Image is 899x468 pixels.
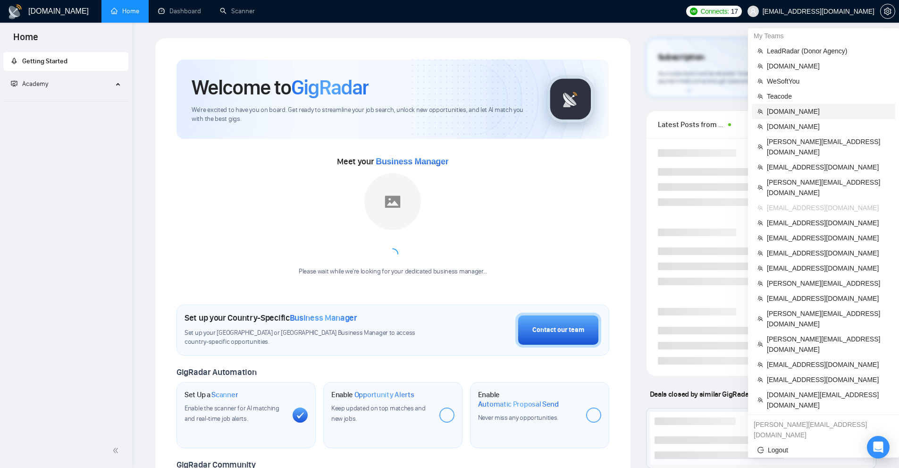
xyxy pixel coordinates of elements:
span: team [757,316,763,322]
span: Academy [22,80,48,88]
span: [EMAIL_ADDRESS][DOMAIN_NAME] [767,263,890,273]
span: [PERSON_NAME][EMAIL_ADDRESS][DOMAIN_NAME] [767,334,890,355]
span: team [757,341,763,347]
img: logo [8,4,23,19]
img: placeholder.png [364,173,421,230]
div: oleksandr.b+1@gigradar.io [748,417,899,442]
h1: Enable [478,390,579,408]
span: [EMAIL_ADDRESS][DOMAIN_NAME] [767,359,890,370]
button: Contact our team [515,313,601,348]
span: Business Manager [290,313,357,323]
span: team [757,235,763,241]
span: GigRadar Automation [176,367,256,377]
span: team [757,109,763,114]
span: WeSoftYou [767,76,890,86]
span: setting [881,8,895,15]
span: fund-projection-screen [11,80,17,87]
span: Business Manager [376,157,448,166]
span: [EMAIL_ADDRESS][DOMAIN_NAME] [767,162,890,172]
span: We're excited to have you on board. Get ready to streamline your job search, unlock new opportuni... [192,106,532,124]
span: loading [387,248,398,260]
span: logout [757,447,764,453]
span: Connects: [700,6,729,17]
span: rocket [11,58,17,64]
span: [EMAIL_ADDRESS][DOMAIN_NAME] [767,233,890,243]
span: team [757,94,763,99]
span: 17 [731,6,738,17]
span: Home [6,30,46,50]
h1: Set Up a [185,390,238,400]
li: Getting Started [3,52,128,71]
span: Set up your [GEOGRAPHIC_DATA] or [GEOGRAPHIC_DATA] Business Manager to access country-specific op... [185,329,435,347]
span: [EMAIL_ADDRESS][DOMAIN_NAME] [767,248,890,258]
img: upwork-logo.png [690,8,697,15]
span: LeadRadar (Donor Agency) [767,46,890,56]
span: team [757,48,763,54]
span: team [757,220,763,226]
span: [PERSON_NAME][EMAIL_ADDRESS][DOMAIN_NAME] [767,308,890,329]
span: [DOMAIN_NAME] [767,106,890,117]
div: Contact our team [532,325,584,335]
a: searchScanner [220,7,255,15]
a: homeHome [111,7,139,15]
div: Please wait while we're looking for your dedicated business manager... [293,267,493,276]
span: Your subscription will be renewed. To keep things running smoothly, make sure your payment method... [658,70,850,85]
a: setting [880,8,895,15]
span: [EMAIL_ADDRESS][DOMAIN_NAME] [767,374,890,385]
div: Open Intercom Messenger [867,436,890,459]
span: [EMAIL_ADDRESS][DOMAIN_NAME] [767,293,890,304]
span: [PERSON_NAME][EMAIL_ADDRESS] [767,278,890,289]
span: team [757,296,763,301]
span: team [757,265,763,271]
span: Academy [11,80,48,88]
span: team [757,397,763,403]
span: [EMAIL_ADDRESS][DOMAIN_NAME] [767,218,890,228]
span: [PERSON_NAME][EMAIL_ADDRESS][DOMAIN_NAME] [767,177,890,198]
span: double-left [112,446,122,455]
span: team [757,63,763,69]
h1: Set up your Country-Specific [185,313,357,323]
span: team [757,281,763,286]
span: user [750,8,756,15]
span: team [757,144,763,150]
span: team [757,377,763,383]
span: [EMAIL_ADDRESS][DOMAIN_NAME] [767,203,890,213]
span: Scanner [211,390,238,400]
a: dashboardDashboard [158,7,201,15]
span: [DOMAIN_NAME][EMAIL_ADDRESS][DOMAIN_NAME] [767,390,890,410]
span: GigRadar [291,75,369,100]
span: Automatic Proposal Send [478,400,559,409]
span: team [757,185,763,190]
span: [PERSON_NAME][EMAIL_ADDRESS][DOMAIN_NAME] [767,136,890,157]
span: team [757,164,763,170]
span: Subscription [658,50,705,66]
span: Logout [757,445,890,455]
img: gigradar-logo.png [547,76,594,123]
span: [DOMAIN_NAME] [767,121,890,132]
span: team [757,250,763,256]
span: team [757,78,763,84]
h1: Welcome to [192,75,369,100]
li: Academy Homepage [3,97,128,103]
span: [DOMAIN_NAME] [767,61,890,71]
span: Teacode [767,91,890,102]
button: setting [880,4,895,19]
span: Keep updated on top matches and new jobs. [331,404,426,423]
span: team [757,205,763,211]
span: Meet your [337,156,448,167]
div: My Teams [748,28,899,43]
span: Deals closed by similar GigRadar users [646,386,774,402]
span: Never miss any opportunities. [478,414,558,422]
span: Enable the scanner for AI matching and real-time job alerts. [185,404,279,423]
span: Opportunity Alerts [354,390,414,400]
h1: Enable [331,390,414,400]
span: team [757,124,763,129]
span: Latest Posts from the GigRadar Community [658,119,725,130]
span: team [757,362,763,367]
span: Getting Started [22,57,67,65]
